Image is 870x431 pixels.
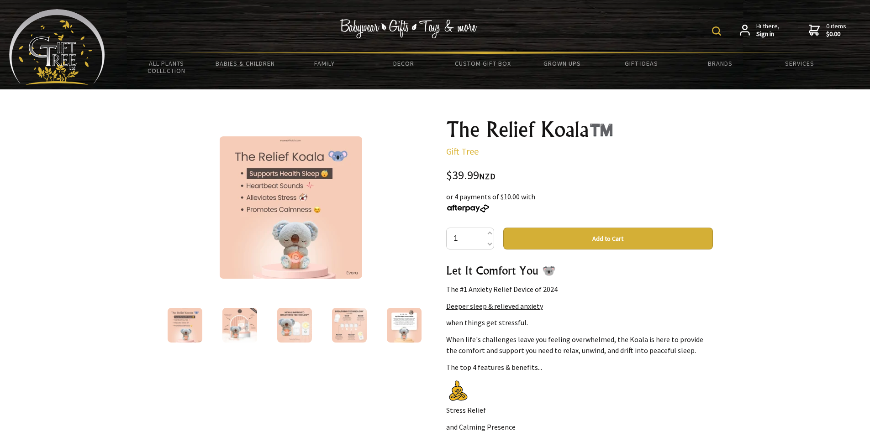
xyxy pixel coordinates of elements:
[446,191,713,213] div: or 4 payments of $10.00 with
[387,308,422,343] img: The Relief Koala™️
[220,136,362,279] img: The Relief Koala™️
[479,171,496,182] span: NZD
[285,54,364,73] a: Family
[446,362,713,373] p: The top 4 features & benefits...
[503,228,713,249] button: Add to Cart
[446,317,713,328] p: when things get stressful.
[332,308,367,343] img: The Relief Koala™️
[601,54,680,73] a: Gift Ideas
[756,30,780,38] strong: Sign in
[826,22,846,38] span: 0 items
[168,308,202,343] img: The Relief Koala™️
[756,22,780,38] span: Hi there,
[446,405,713,415] p: Stress Relief
[127,54,206,80] a: All Plants Collection
[522,54,601,73] a: Grown Ups
[740,22,780,38] a: Hi there,Sign in
[446,170,713,182] div: $39.99
[340,19,477,38] img: Babywear - Gifts - Toys & more
[364,54,443,73] a: Decor
[712,26,721,36] img: product search
[443,54,522,73] a: Custom Gift Box
[446,119,713,140] h1: The Relief Koala™️
[206,54,285,73] a: Babies & Children
[446,145,479,157] a: Gift Tree
[446,284,713,295] p: The #1 Anxiety Relief Device of 2024
[446,263,713,278] h3: Let It Comfort You 🐨
[809,22,846,38] a: 0 items$0.00
[446,204,490,213] img: Afterpay
[9,9,105,85] img: Babyware - Gifts - Toys and more...
[222,308,257,343] img: The Relief Koala™️
[446,334,713,356] p: When life's challenges leave you feeling overwhelmed, the Koala is here to provide the comfort an...
[277,308,312,343] img: The Relief Koala™️
[760,54,839,73] a: Services
[446,301,543,311] u: Deeper sleep & relieved anxiety
[681,54,760,73] a: Brands
[826,30,846,38] strong: $0.00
